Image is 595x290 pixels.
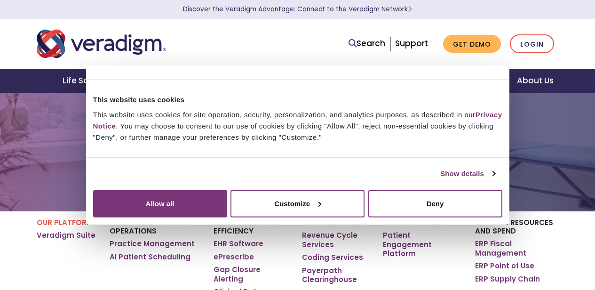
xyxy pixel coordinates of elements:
[395,38,428,49] a: Support
[93,94,502,105] div: This website uses cookies
[230,190,365,217] button: Customize
[214,239,263,249] a: EHR Software
[110,239,195,249] a: Practice Management
[110,252,190,262] a: AI Patient Scheduling
[506,69,565,93] a: About Us
[214,252,254,262] a: ePrescribe
[214,265,288,283] a: Gap Closure Alerting
[302,231,369,249] a: Revenue Cycle Services
[408,5,412,14] span: Learn More
[475,274,540,284] a: ERP Supply Chain
[51,69,129,93] a: Life Sciences
[302,253,363,262] a: Coding Services
[302,266,369,284] a: Payerpath Clearinghouse
[93,109,502,143] div: This website uses cookies for site operation, security, personalization, and analytics purposes, ...
[383,231,461,258] a: Patient Engagement Platform
[37,28,166,59] img: Veradigm logo
[443,35,501,53] a: Get Demo
[440,168,495,179] a: Show details
[510,34,554,54] a: Login
[349,37,385,50] a: Search
[475,261,534,271] a: ERP Point of Use
[93,190,227,217] button: Allow all
[37,231,95,240] a: Veradigm Suite
[93,110,502,129] a: Privacy Notice
[183,5,412,14] a: Discover the Veradigm Advantage: Connect to the Veradigm NetworkLearn More
[368,190,502,217] button: Deny
[475,239,558,258] a: ERP Fiscal Management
